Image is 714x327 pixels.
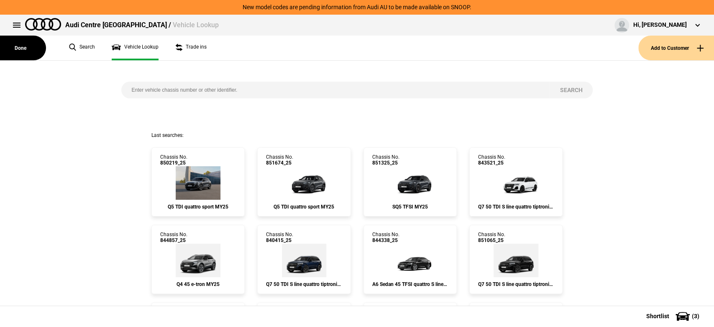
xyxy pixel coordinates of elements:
div: Chassis No. [266,232,293,244]
div: Chassis No. [160,154,187,166]
div: Q7 50 TDI S line quattro tiptronic MY25 [478,281,554,287]
span: Last searches: [151,132,184,138]
span: 851325_25 [372,160,399,166]
input: Enter vehicle chassis number or other identifier. [121,82,550,98]
a: Search [69,36,95,60]
img: Audi_F4BA53_25_AO_2L2L_3FU_4ZD_WA7_WA2_3S2_FB5_PY5_PYY_55K_QQ9_(Nadin:_3FU_3S2_4ZD_55K_6FJ_C18_FB... [176,244,220,277]
div: Chassis No. [372,232,399,244]
span: Vehicle Lookup [173,21,219,29]
div: Chassis No. [266,154,293,166]
div: Q5 TDI quattro sport MY25 [160,204,236,210]
img: Audi_GUBAUY_25S_GX_6Y6Y_WA9_PAH_WA7_5MB_6FJ_WXC_PWL_PYH_F80_H65_(Nadin:_5MB_6FJ_C56_F80_H65_PAH_P... [176,166,220,200]
div: Chassis No. [478,154,505,166]
div: Hi, [PERSON_NAME] [633,21,687,29]
div: SQ5 TFSI MY25 [372,204,448,210]
img: audi.png [25,18,61,31]
span: 844857_25 [160,237,187,243]
a: Vehicle Lookup [112,36,159,60]
div: Audi Centre [GEOGRAPHIC_DATA] / [65,21,219,30]
span: 850219_25 [160,160,187,166]
button: Search [549,82,593,98]
div: Chassis No. [160,232,187,244]
img: Audi_4MQCN2_25_EI_2Y2Y_PAH_F71_6FJ_(Nadin:_6FJ_C90_F71_PAH)_ext.png [491,166,541,200]
img: Audi_4MQCN2_25_EI_0E0E_PAH_WA7_WC7_N0Q_54K_(Nadin:_54K_C95_N0Q_PAH_WA7_WC7)_ext.png [494,244,538,277]
span: 851674_25 [266,160,293,166]
button: Add to Customer [638,36,714,60]
span: 844338_25 [372,237,399,243]
span: 851065_25 [478,237,505,243]
span: Shortlist [646,313,669,319]
img: Audi_GUBAUY_25S_GX_6Y6Y_WA9_PAH_5MB_6FJ_PQ7_WXC_PWL_PYH_H65_CB2_(Nadin:_5MB_6FJ_C56_CB2_H65_PAH_P... [279,166,329,200]
button: Shortlist(3) [634,306,714,327]
img: Audi_GUBS5Y_25S_GX_N7N7_PAH_5MK_WA2_6FJ_53A_PYH_PWO_Y4T_(Nadin:_53A_5MK_6FJ_C56_PAH_PWO_PYH_WA2_Y... [385,166,435,200]
div: Q4 45 e-tron MY25 [160,281,236,287]
span: 843521_25 [478,160,505,166]
img: Audi_4A2C7Y_25_MZ_0E0E_WA2_PXC_N2R_5TG_WQS_F57_(Nadin:_5TG_C77_F57_N2R_PXC_WA2_WQS)_ext.png [385,244,435,277]
img: Audi_4MQCN2_25_EI_D6D6_WC7_PAH_54K_(Nadin:_54K_C88_PAH_SC4_WC7)_ext.png [282,244,327,277]
div: Q5 TDI quattro sport MY25 [266,204,342,210]
div: A6 Sedan 45 TFSI quattro S line MY25 [372,281,448,287]
span: 840415_25 [266,237,293,243]
div: Chassis No. [372,154,399,166]
div: Q7 50 TDI S line quattro tiptronic MY25 [478,204,554,210]
a: Trade ins [175,36,207,60]
span: ( 3 ) [692,313,699,319]
div: Q7 50 TDI S line quattro tiptronic MY25 [266,281,342,287]
div: Chassis No. [478,232,505,244]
